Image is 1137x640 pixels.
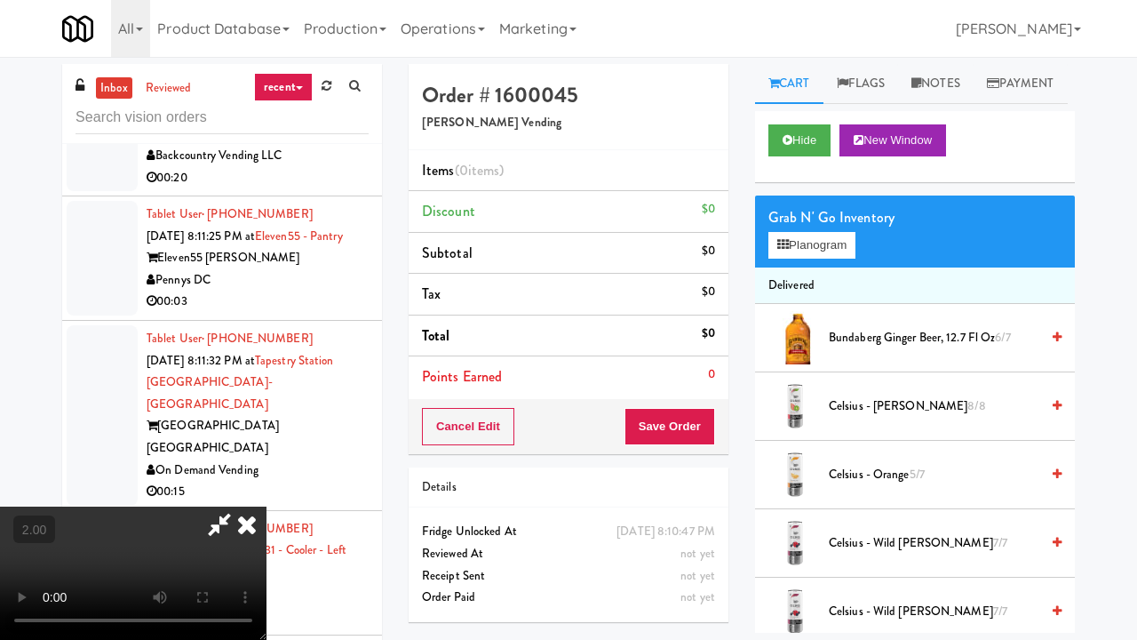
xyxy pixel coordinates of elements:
[202,330,313,347] span: · [PHONE_NUMBER]
[147,247,369,269] div: Eleven55 [PERSON_NAME]
[755,64,823,104] a: Cart
[680,545,715,562] span: not yet
[147,228,255,244] span: [DATE] 8:11:25 PM at
[995,329,1010,346] span: 6/7
[76,101,369,134] input: Search vision orders
[147,415,369,459] div: [GEOGRAPHIC_DATA] [GEOGRAPHIC_DATA]
[422,408,514,445] button: Cancel Edit
[822,601,1061,623] div: Celsius - Wild [PERSON_NAME]7/7
[422,243,473,263] span: Subtotal
[422,284,441,304] span: Tax
[910,466,925,483] span: 5/7
[422,325,450,346] span: Total
[822,396,1061,418] div: Celsius - [PERSON_NAME]8/8
[147,352,255,369] span: [DATE] 8:11:32 PM at
[147,291,369,313] div: 00:03
[708,364,715,386] div: 0
[147,167,369,189] div: 00:20
[147,481,369,503] div: 00:15
[455,160,505,180] span: (0 )
[829,464,1039,486] span: Celsius - Orange
[839,124,946,156] button: New Window
[141,77,196,100] a: reviewed
[147,352,334,412] a: Tapestry Station [GEOGRAPHIC_DATA]-[GEOGRAPHIC_DATA]
[822,532,1061,555] div: Celsius - Wild [PERSON_NAME]7/7
[768,124,831,156] button: Hide
[422,521,715,543] div: Fridge Unlocked At
[702,323,715,345] div: $0
[768,204,1061,231] div: Grab N' Go Inventory
[422,84,715,107] h4: Order # 1600045
[96,77,132,100] a: inbox
[616,521,715,543] div: [DATE] 8:10:47 PM
[422,366,502,387] span: Points Earned
[680,567,715,584] span: not yet
[147,205,313,222] a: Tablet User· [PHONE_NUMBER]
[974,64,1068,104] a: Payment
[898,64,974,104] a: Notes
[702,198,715,220] div: $0
[768,232,855,259] button: Planogram
[62,196,382,321] li: Tablet User· [PHONE_NUMBER][DATE] 8:11:25 PM atEleven55 - PantryEleven55 [PERSON_NAME]Pennys DC00:03
[422,543,715,565] div: Reviewed At
[993,603,1007,620] span: 7/7
[823,64,899,104] a: Flags
[829,601,1039,623] span: Celsius - Wild [PERSON_NAME]
[822,327,1061,349] div: Bundaberg Ginger Beer, 12.7 fl oz6/7
[254,73,313,101] a: recent
[147,330,313,347] a: Tablet User· [PHONE_NUMBER]
[255,228,343,244] a: Eleven55 - Pantry
[147,145,369,167] div: Backcountry Vending LLC
[624,408,715,445] button: Save Order
[967,397,985,414] span: 8/8
[422,201,475,221] span: Discount
[829,532,1039,555] span: Celsius - Wild [PERSON_NAME]
[755,268,1075,305] li: Delivered
[702,281,715,303] div: $0
[422,476,715,499] div: Details
[422,587,715,609] div: Order Paid
[829,396,1039,418] span: Celsius - [PERSON_NAME]
[254,541,346,558] a: 1331 - Cooler - Left
[993,534,1007,551] span: 7/7
[680,588,715,605] span: not yet
[62,321,382,511] li: Tablet User· [PHONE_NUMBER][DATE] 8:11:32 PM atTapestry Station [GEOGRAPHIC_DATA]-[GEOGRAPHIC_DAT...
[702,240,715,262] div: $0
[422,565,715,588] div: Receipt Sent
[822,464,1061,486] div: Celsius - Orange5/7
[829,327,1039,349] span: Bundaberg Ginger Beer, 12.7 fl oz
[147,269,369,292] div: Pennys DC
[468,160,500,180] ng-pluralize: items
[62,13,93,44] img: Micromart
[422,160,504,180] span: Items
[202,205,313,222] span: · [PHONE_NUMBER]
[147,460,369,482] div: On Demand Vending
[422,116,715,130] h5: [PERSON_NAME] Vending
